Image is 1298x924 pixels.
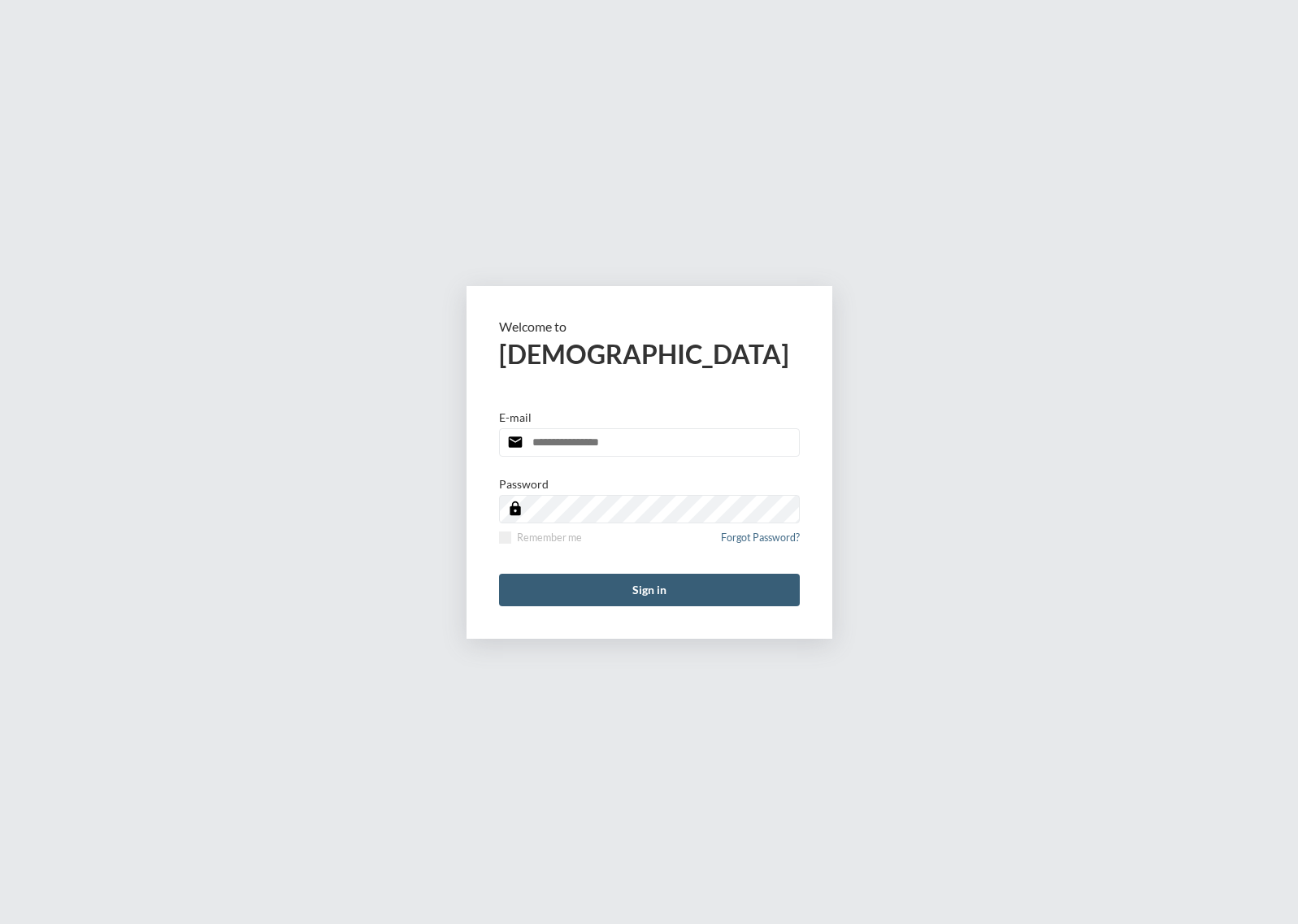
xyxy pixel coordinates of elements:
[721,531,800,553] a: Forgot Password?
[499,338,800,370] h2: [DEMOGRAPHIC_DATA]
[499,574,800,606] button: Sign in
[499,410,532,424] p: E-mail
[499,319,800,334] p: Welcome to
[499,531,582,544] label: Remember me
[499,477,549,491] p: Password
